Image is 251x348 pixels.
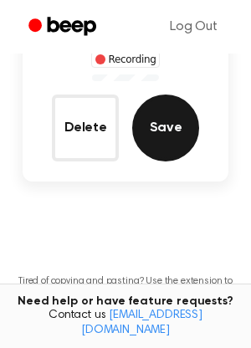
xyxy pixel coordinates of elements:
[10,309,241,338] span: Contact us
[153,7,234,47] a: Log Out
[81,310,202,336] a: [EMAIL_ADDRESS][DOMAIN_NAME]
[52,95,119,161] button: Delete Audio Record
[91,51,161,68] div: Recording
[132,95,199,161] button: Save Audio Record
[13,275,238,300] p: Tired of copying and pasting? Use the extension to automatically insert your recordings.
[17,11,111,43] a: Beep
